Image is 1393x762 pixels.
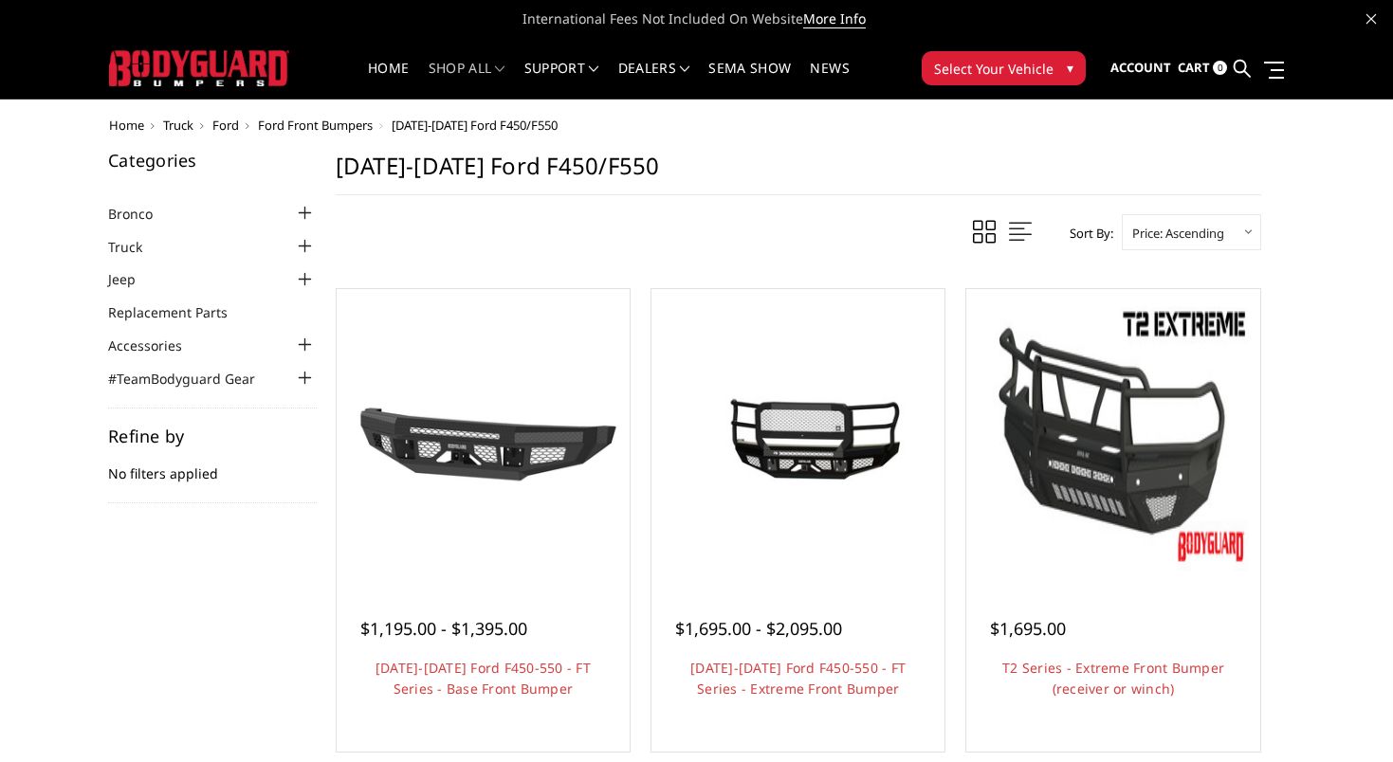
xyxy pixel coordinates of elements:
a: Home [109,117,144,134]
span: [DATE]-[DATE] Ford F450/F550 [392,117,558,134]
h5: Refine by [108,427,317,444]
a: Ford [212,117,239,134]
a: T2 Series - Extreme Front Bumper (receiver or winch) T2 Series - Extreme Front Bumper (receiver o... [971,294,1255,577]
a: Accessories [108,336,206,355]
span: Select Your Vehicle [934,59,1054,79]
div: No filters applied [108,427,317,503]
a: 2017-2022 Ford F450-550 - FT Series - Base Front Bumper [341,294,625,577]
span: Account [1110,59,1171,76]
a: 2017-2022 Ford F450-550 - FT Series - Extreme Front Bumper 2017-2022 Ford F450-550 - FT Series - ... [656,294,940,577]
a: SEMA Show [708,62,791,99]
label: Sort By: [1059,219,1113,247]
a: shop all [429,62,505,99]
a: Bronco [108,204,176,224]
h5: Categories [108,152,317,169]
a: [DATE]-[DATE] Ford F450-550 - FT Series - Base Front Bumper [376,659,591,698]
img: 2017-2022 Ford F450-550 - FT Series - Base Front Bumper [341,355,625,515]
a: Truck [163,117,193,134]
a: [DATE]-[DATE] Ford F450-550 - FT Series - Extreme Front Bumper [690,659,906,698]
span: $1,695.00 - $2,095.00 [675,617,842,640]
a: Replacement Parts [108,302,251,322]
h1: [DATE]-[DATE] Ford F450/F550 [336,152,1261,195]
span: $1,195.00 - $1,395.00 [360,617,527,640]
a: Jeep [108,269,159,289]
a: Dealers [618,62,690,99]
a: Support [524,62,599,99]
a: Home [368,62,409,99]
a: More Info [803,9,866,28]
a: Account [1110,43,1171,94]
span: ▾ [1067,58,1073,78]
span: Cart [1178,59,1210,76]
a: News [810,62,849,99]
span: 0 [1213,61,1227,75]
a: #TeamBodyguard Gear [108,369,279,389]
span: $1,695.00 [990,617,1066,640]
a: T2 Series - Extreme Front Bumper (receiver or winch) [1002,659,1224,698]
button: Select Your Vehicle [922,51,1086,85]
a: Ford Front Bumpers [258,117,373,134]
a: Truck [108,237,166,257]
img: BODYGUARD BUMPERS [109,50,289,85]
a: Cart 0 [1178,43,1227,94]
